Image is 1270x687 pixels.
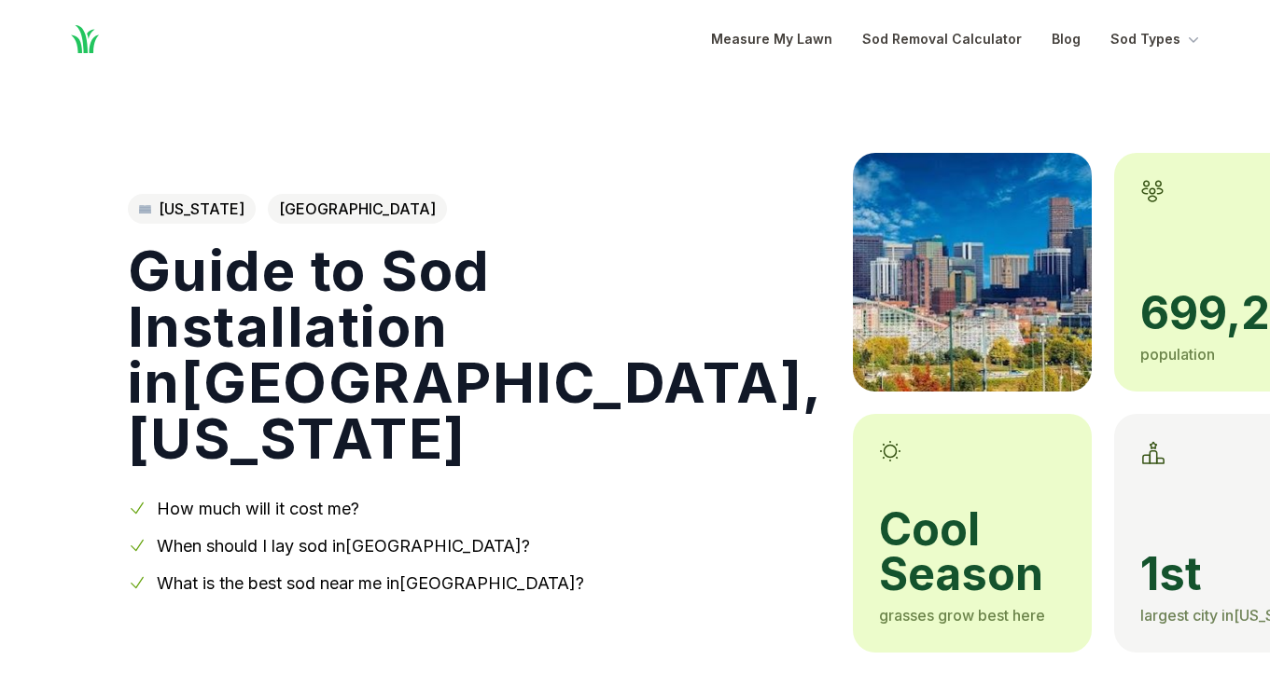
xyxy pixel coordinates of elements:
a: Blog [1052,28,1081,50]
img: Colorado state outline [139,205,151,213]
h1: Guide to Sod Installation in [GEOGRAPHIC_DATA] , [US_STATE] [128,242,823,466]
a: Measure My Lawn [711,28,832,50]
span: population [1140,345,1215,364]
a: [US_STATE] [128,194,256,224]
span: cool season [879,507,1066,597]
button: Sod Types [1110,28,1203,50]
span: [GEOGRAPHIC_DATA] [268,194,447,224]
span: grasses grow best here [879,606,1045,625]
a: What is the best sod near me in[GEOGRAPHIC_DATA]? [157,573,584,593]
img: A picture of Denver [853,153,1092,392]
a: Sod Removal Calculator [862,28,1022,50]
a: How much will it cost me? [157,499,359,518]
a: When should I lay sod in[GEOGRAPHIC_DATA]? [157,536,530,556]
